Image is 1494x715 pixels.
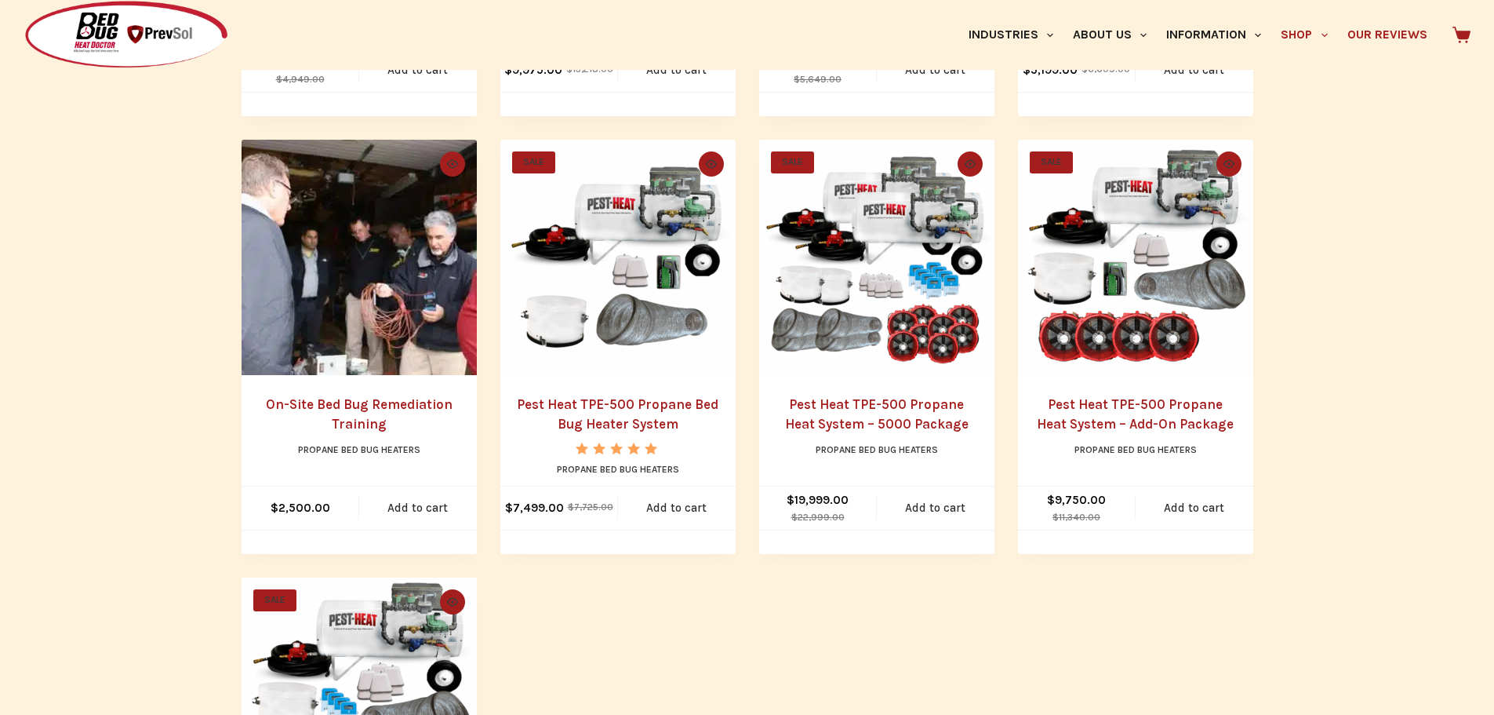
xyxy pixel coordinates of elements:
a: Add to cart: “Pest Heat TPE-500 Propane Bed Bug Heater System” [618,487,736,530]
span: SALE [1030,151,1073,173]
a: On-Site Bed Bug Remediation Training [266,396,453,432]
span: $ [787,493,794,507]
a: Add to cart: “Pest Heat TPE-500 Propane Heat System - Add-On Package” [1136,487,1253,530]
bdi: 19,999.00 [787,493,849,507]
a: Propane Bed Bug Heaters [1074,444,1197,455]
bdi: 5,199.00 [1023,63,1078,77]
bdi: 22,999.00 [791,512,845,523]
a: Add to cart: “Pest Heat TPE-500 Propane Heat System - 5000 Package” [877,487,994,530]
button: Quick view toggle [699,151,724,177]
button: Quick view toggle [440,151,465,177]
bdi: 11,340.00 [1052,512,1100,523]
bdi: 9,750.00 [1047,493,1106,507]
bdi: 5,649.00 [794,74,842,85]
span: $ [1023,63,1031,77]
span: SALE [253,589,296,611]
span: $ [1052,512,1059,523]
a: Add to cart: “Black Widow 800 Propane Bed Bug Heater - Complete Package” [1136,49,1253,92]
a: Add to cart: “Black Widow 800 Propane Bed Bug Heater - Add-On Package” [877,49,994,92]
span: Rated out of 5 [576,443,660,491]
bdi: 4,949.00 [276,74,325,85]
bdi: 7,499.00 [505,501,564,515]
span: $ [504,63,512,77]
span: SALE [771,151,814,173]
div: Rated 5.00 out of 5 [576,443,660,454]
a: Pest Heat TPE-500 Propane Bed Bug Heater System [517,396,718,432]
a: Propane Bed Bug Heaters [557,464,679,475]
span: $ [505,501,513,515]
a: On-Site Bed Bug Remediation Training [242,140,477,375]
bdi: 7,725.00 [568,502,613,513]
a: Pest Heat TPE-500 Propane Heat System - Add-On Package [1018,140,1253,375]
span: $ [276,74,282,85]
a: Propane Bed Bug Heaters [816,444,938,455]
span: SALE [512,151,555,173]
span: $ [794,74,800,85]
span: $ [271,501,278,515]
a: Pest Heat TPE-500 Propane Bed Bug Heater System [500,140,736,375]
a: Propane Bed Bug Heaters [298,444,420,455]
button: Open LiveChat chat widget [13,6,60,53]
span: $ [1047,493,1055,507]
a: Pest Heat TPE-500 Propane Heat System - 5000 Package [759,140,994,375]
bdi: 2,500.00 [271,501,330,515]
a: Pest Heat TPE-500 Propane Heat System – Add-On Package [1037,396,1234,432]
button: Quick view toggle [958,151,983,177]
button: Quick view toggle [440,589,465,615]
a: Add to cart: “Black Widow 800 Propane Bed Bug Heater - 2000 Package” [618,49,736,92]
button: Quick view toggle [1216,151,1241,177]
a: Pest Heat TPE-500 Propane Heat System – 5000 Package [785,396,969,432]
a: Add to cart: “On-Site Bed Bug Remediation Training” [359,487,477,530]
span: $ [791,512,798,523]
bdi: 9,975.00 [504,63,562,77]
a: Add to cart: “Black Widow 800 Propane Bed Bug Heater” [359,49,477,92]
span: $ [568,502,574,513]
